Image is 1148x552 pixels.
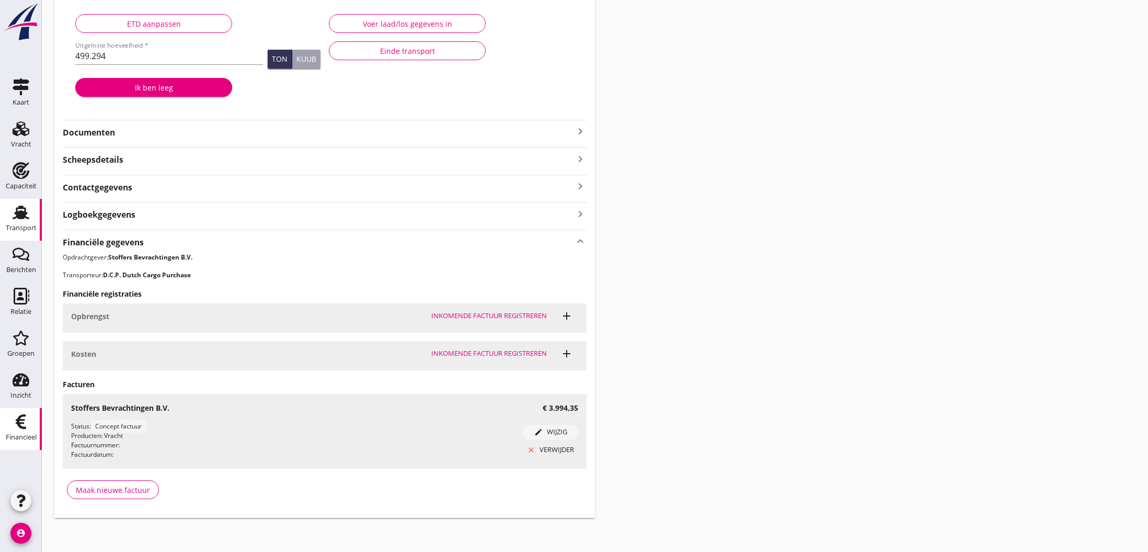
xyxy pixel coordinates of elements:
div: Voer laad/los gegevens in [338,18,477,29]
button: Ton [268,50,292,69]
div: Maak nieuwe factuur [76,485,150,495]
p: Transporteur: [63,271,587,280]
strong: Opbrengst [71,311,109,321]
button: wijzig [523,425,578,440]
div: Relatie [10,308,31,315]
button: Ik ben leeg [75,78,232,97]
strong: Financiële gegevens [63,236,144,249]
i: close [527,446,535,454]
div: wijzig [527,427,574,437]
div: Kuub [296,55,316,63]
button: verwijder [523,443,578,457]
i: keyboard_arrow_right [574,125,587,138]
div: Status: Producten: Vracht Factuurnummer: Factuurdatum: [71,422,523,460]
i: keyboard_arrow_right [574,152,587,166]
div: Ik ben leeg [84,82,224,93]
div: Berichten [6,266,36,273]
div: Inkomende factuur registreren [431,311,547,321]
strong: Logboekgegevens [63,209,135,221]
input: Uitgeloste hoeveelheid * [75,48,263,64]
button: Einde transport [329,41,486,60]
div: Einde transport [338,46,477,57]
strong: Contactgegevens [63,182,132,194]
div: Kaart [13,99,29,106]
div: Financieel [6,434,37,441]
div: Inkomende factuur registreren [431,348,547,359]
i: account_circle [10,523,31,544]
strong: Scheepsdetails [63,154,123,166]
i: keyboard_arrow_right [574,179,587,194]
div: Vracht [11,141,31,148]
div: Capaciteit [6,183,37,189]
div: Ton [272,55,288,63]
i: add [560,347,573,360]
div: ETD aanpassen [84,18,223,29]
strong: Stoffers Bevrachtingen B.V. [108,253,192,262]
button: Maak nieuwe factuur [67,480,159,499]
div: verwijder [527,445,574,455]
button: Voer laad/los gegevens in [329,14,486,33]
strong: D.C.P. Dutch Cargo Purchase [103,271,191,279]
div: Groepen [7,350,35,357]
i: keyboard_arrow_up [574,234,587,249]
i: edit [534,428,543,436]
h3: Financiële registraties [63,288,587,299]
i: keyboard_arrow_right [574,207,587,221]
button: Inkomende factuur registreren [427,309,551,323]
h3: Facturen [63,379,587,390]
div: Transport [6,224,37,231]
strong: Kosten [71,349,96,359]
p: Opdrachtgever: [63,253,587,262]
img: logo-small.a267ee39.svg [2,3,40,41]
strong: Documenten [63,127,574,139]
div: Inzicht [10,392,31,399]
button: ETD aanpassen [75,14,232,33]
button: Inkomende factuur registreren [427,346,551,361]
span: Concept factuur [91,420,146,433]
h3: Stoffers Bevrachtingen B.V. [71,402,169,413]
h3: € 3.994,35 [543,402,578,413]
button: Kuub [292,50,320,69]
i: add [560,310,573,322]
